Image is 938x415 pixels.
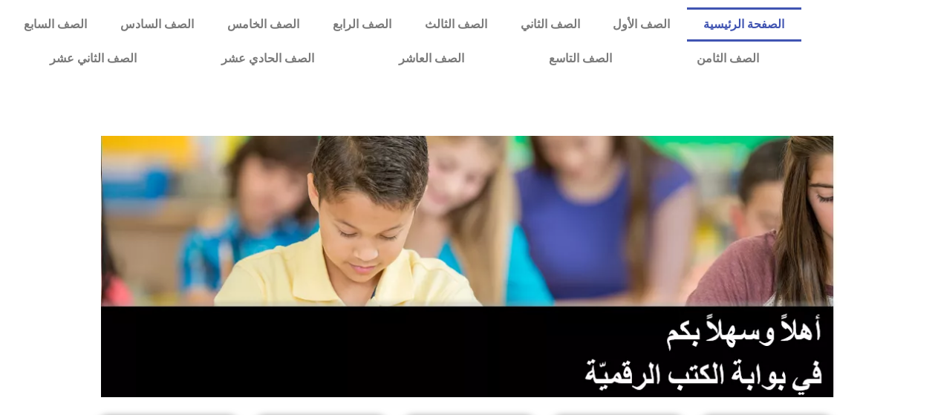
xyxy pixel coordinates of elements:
a: الصف الثاني عشر [7,42,179,76]
a: الصف الحادي عشر [179,42,356,76]
a: الصف الرابع [316,7,408,42]
a: الصف الثالث [408,7,504,42]
a: الصف السادس [104,7,211,42]
a: الصف السابع [7,7,104,42]
a: الصف الأول [596,7,687,42]
a: الصف العاشر [356,42,507,76]
a: الصف الثاني [504,7,596,42]
a: الصف التاسع [507,42,654,76]
a: الصف الخامس [211,7,316,42]
a: الصف الثامن [654,42,801,76]
a: الصفحة الرئيسية [687,7,801,42]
